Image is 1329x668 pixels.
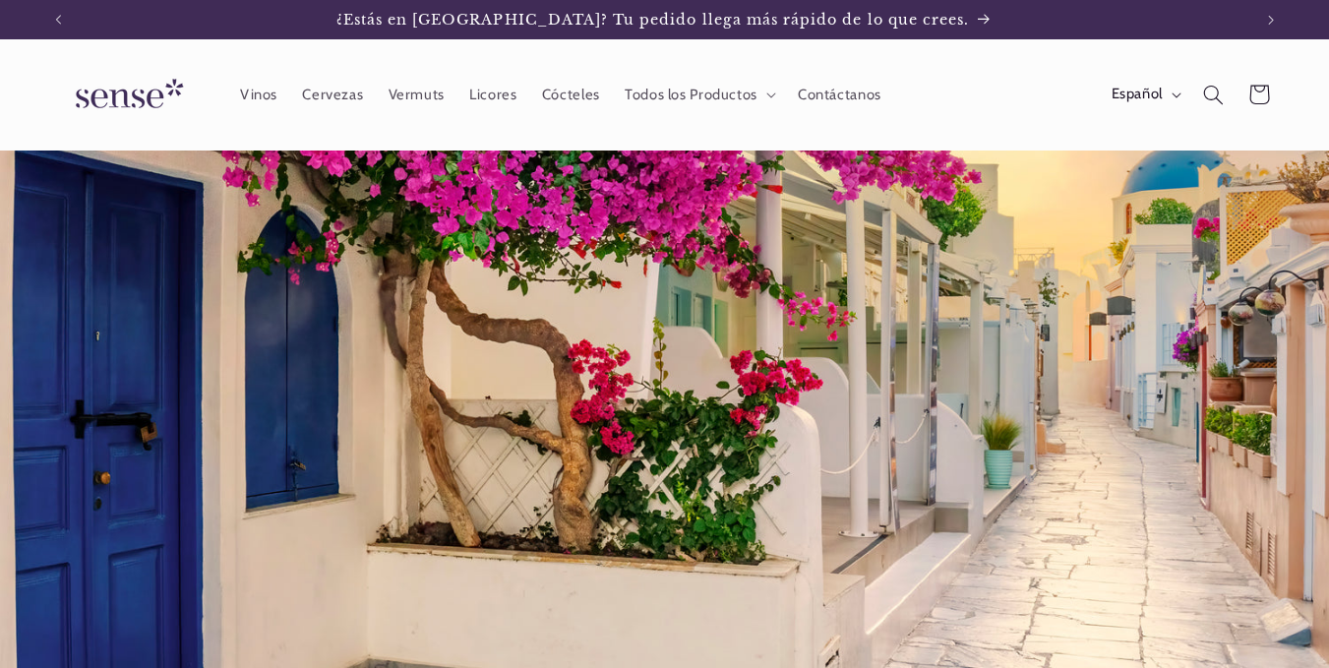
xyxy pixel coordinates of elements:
[457,73,530,116] a: Licores
[798,86,881,104] span: Contáctanos
[376,73,457,116] a: Vermuts
[469,86,516,104] span: Licores
[542,86,600,104] span: Cócteles
[612,73,785,116] summary: Todos los Productos
[240,86,277,104] span: Vinos
[1099,75,1190,114] button: Español
[785,73,893,116] a: Contáctanos
[52,67,200,123] img: Sense
[336,11,970,29] span: ¿Estás en [GEOGRAPHIC_DATA]? Tu pedido llega más rápido de lo que crees.
[529,73,612,116] a: Cócteles
[44,59,208,131] a: Sense
[1190,72,1236,117] summary: Búsqueda
[1112,84,1163,105] span: Español
[389,86,445,104] span: Vermuts
[302,86,363,104] span: Cervezas
[227,73,289,116] a: Vinos
[625,86,757,104] span: Todos los Productos
[290,73,376,116] a: Cervezas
